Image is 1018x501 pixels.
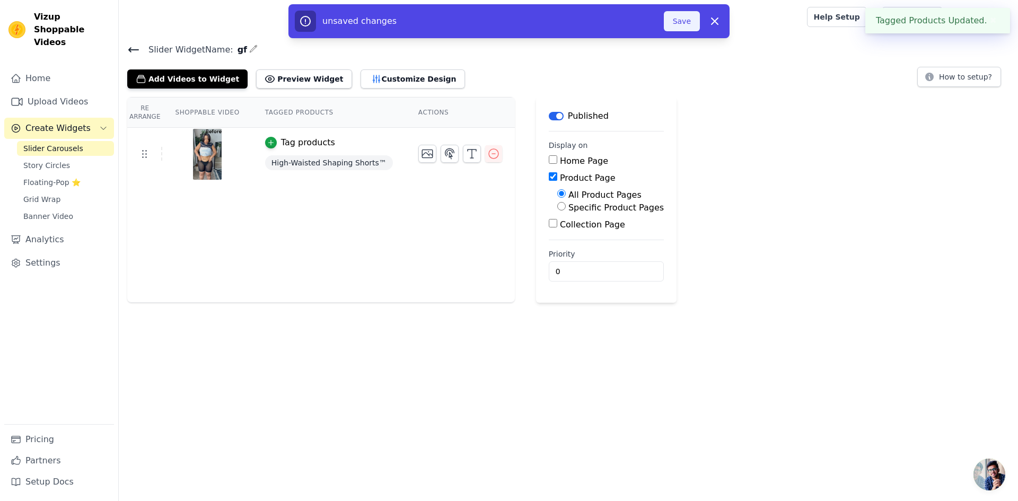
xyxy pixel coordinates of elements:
button: Save [664,11,700,31]
div: Tag products [281,136,335,149]
p: Published [568,110,609,122]
a: Grid Wrap [17,192,114,207]
a: Story Circles [17,158,114,173]
span: High-Waisted Shaping Shorts™ [265,155,393,170]
span: Banner Video [23,211,73,222]
span: Create Widgets [25,122,91,135]
label: All Product Pages [568,190,642,200]
a: Banner Video [17,209,114,224]
a: Settings [4,252,114,274]
span: Grid Wrap [23,194,60,205]
a: Upload Videos [4,91,114,112]
a: How to setup? [917,74,1001,84]
label: Specific Product Pages [568,203,664,213]
label: Home Page [560,156,608,166]
a: Partners [4,450,114,471]
th: Shoppable Video [162,98,252,128]
span: gf [233,43,247,56]
a: Floating-Pop ⭐ [17,175,114,190]
button: Preview Widget [256,69,352,89]
div: Open chat [973,459,1005,490]
a: Setup Docs [4,471,114,493]
a: Pricing [4,429,114,450]
span: Slider Carousels [23,143,83,154]
th: Tagged Products [252,98,406,128]
div: Edit Name [249,42,258,57]
span: unsaved changes [322,16,397,26]
span: Story Circles [23,160,70,171]
label: Product Page [560,173,616,183]
img: tn-ff43fba6bebf4fb0825229e242091f8b.png [192,129,222,180]
button: Customize Design [361,69,465,89]
button: Add Videos to Widget [127,69,248,89]
label: Priority [549,249,664,259]
span: Slider Widget Name: [140,43,233,56]
label: Collection Page [560,219,625,230]
button: Change Thumbnail [418,145,436,163]
button: Create Widgets [4,118,114,139]
a: Slider Carousels [17,141,114,156]
button: Tag products [265,136,335,149]
th: Actions [406,98,515,128]
span: Floating-Pop ⭐ [23,177,81,188]
a: Home [4,68,114,89]
a: Analytics [4,229,114,250]
legend: Display on [549,140,588,151]
button: How to setup? [917,67,1001,87]
th: Re Arrange [127,98,162,128]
